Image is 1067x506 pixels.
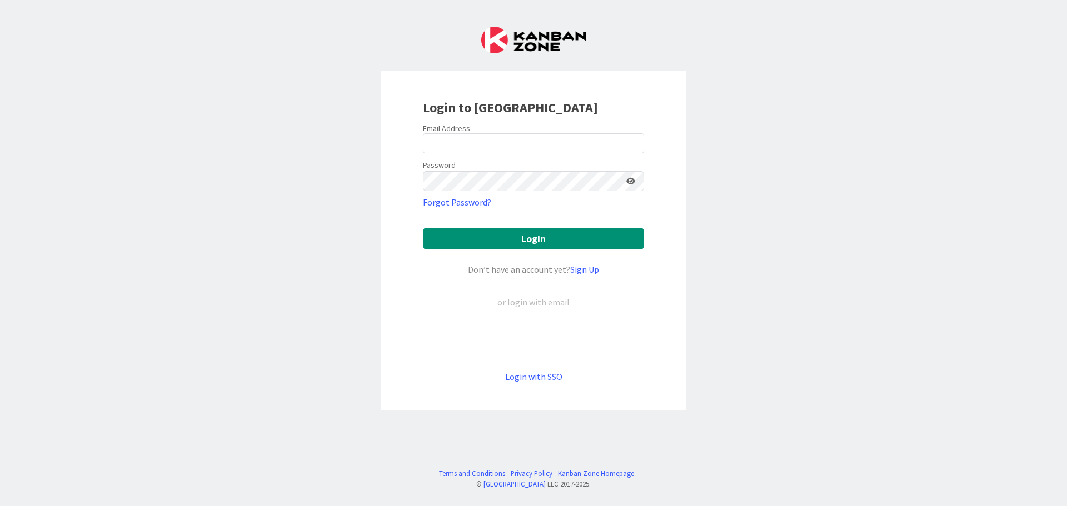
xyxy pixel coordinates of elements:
label: Password [423,159,456,171]
a: Kanban Zone Homepage [558,468,634,479]
b: Login to [GEOGRAPHIC_DATA] [423,99,598,116]
label: Email Address [423,123,470,133]
img: Kanban Zone [481,27,586,53]
button: Login [423,228,644,249]
div: Don’t have an account yet? [423,263,644,276]
a: [GEOGRAPHIC_DATA] [483,479,546,488]
iframe: Sign in with Google Button [417,327,650,352]
a: Login with SSO [505,371,562,382]
a: Forgot Password? [423,196,491,209]
a: Terms and Conditions [439,468,505,479]
a: Privacy Policy [511,468,552,479]
a: Sign Up [570,264,599,275]
div: or login with email [495,295,572,309]
div: © LLC 2017- 2025 . [433,479,634,489]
